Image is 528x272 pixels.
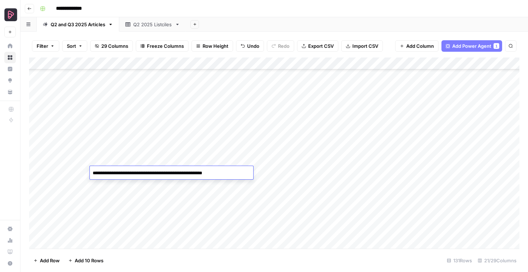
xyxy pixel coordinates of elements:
[475,255,519,266] div: 21/29 Columns
[51,21,105,28] div: Q2 and Q3 2025 Articles
[4,258,16,269] button: Help + Support
[119,17,186,32] a: Q2 2025 Listciles
[4,8,17,21] img: Preply Business Logo
[40,257,60,264] span: Add Row
[308,42,334,50] span: Export CSV
[297,40,338,52] button: Export CSV
[4,246,16,258] a: Learning Hub
[4,86,16,98] a: Your Data
[4,223,16,235] a: Settings
[4,40,16,52] a: Home
[494,43,499,49] div: 1
[4,63,16,75] a: Insights
[444,255,475,266] div: 131 Rows
[37,17,119,32] a: Q2 and Q3 2025 Articles
[203,42,228,50] span: Row Height
[4,235,16,246] a: Usage
[191,40,233,52] button: Row Height
[147,42,184,50] span: Freeze Columns
[133,21,172,28] div: Q2 2025 Listciles
[4,75,16,86] a: Opportunities
[395,40,439,52] button: Add Column
[136,40,189,52] button: Freeze Columns
[236,40,264,52] button: Undo
[4,6,16,24] button: Workspace: Preply Business
[352,42,378,50] span: Import CSV
[4,52,16,63] a: Browse
[406,42,434,50] span: Add Column
[341,40,383,52] button: Import CSV
[29,255,64,266] button: Add Row
[62,40,87,52] button: Sort
[441,40,502,52] button: Add Power Agent1
[75,257,103,264] span: Add 10 Rows
[101,42,128,50] span: 29 Columns
[90,40,133,52] button: 29 Columns
[37,42,48,50] span: Filter
[32,40,59,52] button: Filter
[67,42,76,50] span: Sort
[64,255,108,266] button: Add 10 Rows
[452,42,491,50] span: Add Power Agent
[267,40,294,52] button: Redo
[495,43,497,49] span: 1
[247,42,259,50] span: Undo
[278,42,290,50] span: Redo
